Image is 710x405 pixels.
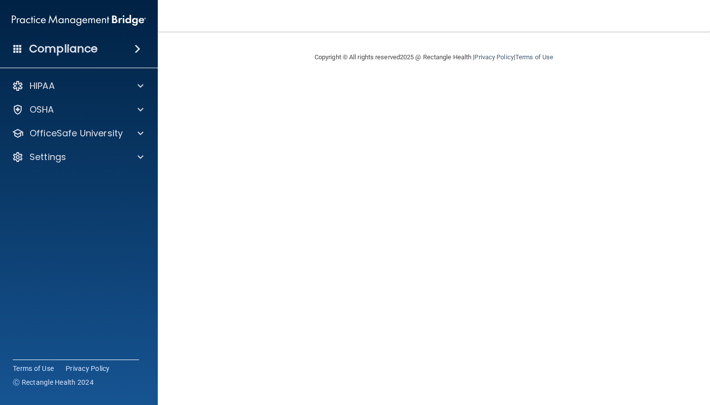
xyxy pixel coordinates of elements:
[12,127,143,139] a: OfficeSafe University
[13,364,54,373] a: Terms of Use
[30,104,54,116] p: OSHA
[12,104,143,116] a: OSHA
[66,364,110,373] a: Privacy Policy
[12,10,146,30] img: PMB logo
[30,127,123,139] p: OfficeSafe University
[29,42,98,56] h4: Compliance
[12,151,143,163] a: Settings
[515,53,553,61] a: Terms of Use
[30,80,55,92] p: HIPAA
[12,80,143,92] a: HIPAA
[13,377,94,387] span: Ⓒ Rectangle Health 2024
[30,151,66,163] p: Settings
[254,41,614,73] div: Copyright © All rights reserved 2025 @ Rectangle Health | |
[474,53,513,61] a: Privacy Policy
